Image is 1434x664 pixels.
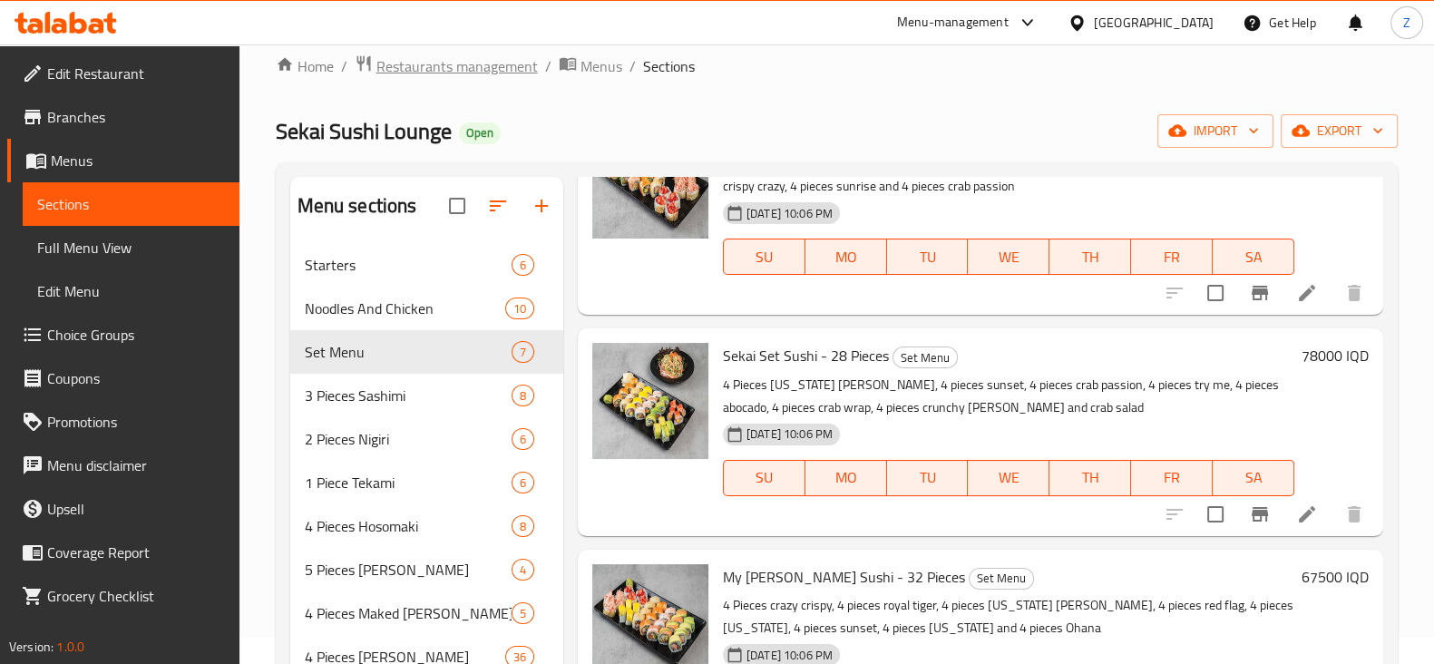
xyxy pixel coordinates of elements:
[1138,244,1205,270] span: FR
[7,139,239,182] a: Menus
[56,635,84,659] span: 1.0.0
[1196,274,1234,312] span: Select to update
[723,342,889,369] span: Sekai Set Sushi - 28 Pieces
[7,95,239,139] a: Branches
[305,254,512,276] div: Starters
[968,460,1049,496] button: WE
[47,411,225,433] span: Promotions
[476,184,520,228] span: Sort sections
[47,367,225,389] span: Coupons
[1302,564,1369,590] h6: 67500 IQD
[813,464,880,491] span: MO
[1057,244,1124,270] span: TH
[305,428,512,450] span: 2 Pieces Nigiri
[7,531,239,574] a: Coverage Report
[1238,493,1282,536] button: Branch-specific-item
[512,559,534,581] div: items
[47,106,225,128] span: Branches
[438,187,476,225] span: Select all sections
[355,54,538,78] a: Restaurants management
[512,257,533,274] span: 6
[47,63,225,84] span: Edit Restaurant
[7,574,239,618] a: Grocery Checklist
[459,122,501,144] div: Open
[723,239,805,275] button: SU
[970,568,1033,589] span: Set Menu
[37,193,225,215] span: Sections
[1094,13,1214,33] div: [GEOGRAPHIC_DATA]
[298,192,417,220] h2: Menu sections
[739,647,840,664] span: [DATE] 10:06 PM
[1332,271,1376,315] button: delete
[893,347,957,368] span: Set Menu
[897,12,1009,34] div: Menu-management
[305,341,512,363] span: Set Menu
[739,205,840,222] span: [DATE] 10:06 PM
[969,568,1034,590] div: Set Menu
[1281,114,1398,148] button: export
[290,330,563,374] div: Set Menu7
[512,344,533,361] span: 7
[739,425,840,443] span: [DATE] 10:06 PM
[1049,460,1131,496] button: TH
[290,591,563,635] div: 4 Pieces Maked [PERSON_NAME]5
[47,324,225,346] span: Choice Groups
[1213,239,1294,275] button: SA
[805,460,887,496] button: MO
[643,55,695,77] span: Sections
[723,374,1294,419] p: 4 Pieces [US_STATE] [PERSON_NAME], 4 pieces sunset, 4 pieces crab passion, 4 pieces try me, 4 pie...
[512,561,533,579] span: 4
[23,269,239,313] a: Edit Menu
[1157,114,1273,148] button: import
[7,313,239,356] a: Choice Groups
[1213,460,1294,496] button: SA
[1131,239,1213,275] button: FR
[894,244,961,270] span: TU
[276,55,334,77] a: Home
[894,464,961,491] span: TU
[305,602,512,624] span: 4 Pieces Maked [PERSON_NAME]
[376,55,538,77] span: Restaurants management
[975,244,1042,270] span: WE
[290,417,563,461] div: 2 Pieces Nigiri6
[290,243,563,287] div: Starters6
[305,515,512,537] div: 4 Pieces Hosomaki
[276,54,1398,78] nav: breadcrumb
[305,298,505,319] span: Noodles And Chicken
[341,55,347,77] li: /
[559,54,622,78] a: Menus
[723,563,965,591] span: My [PERSON_NAME] Sushi - 32 Pieces
[512,385,534,406] div: items
[23,182,239,226] a: Sections
[512,605,533,622] span: 5
[1138,464,1205,491] span: FR
[813,244,880,270] span: MO
[305,385,512,406] span: 3 Pieces Sashimi
[512,602,534,624] div: items
[1220,244,1287,270] span: SA
[1131,460,1213,496] button: FR
[23,226,239,269] a: Full Menu View
[512,431,533,448] span: 6
[968,239,1049,275] button: WE
[731,464,798,491] span: SU
[37,280,225,302] span: Edit Menu
[1295,120,1383,142] span: export
[1196,495,1234,533] span: Select to update
[723,460,805,496] button: SU
[1057,464,1124,491] span: TH
[305,472,512,493] span: 1 Piece Tekami
[51,150,225,171] span: Menus
[290,287,563,330] div: Noodles And Chicken10
[893,347,958,368] div: Set Menu
[47,542,225,563] span: Coverage Report
[512,387,533,405] span: 8
[512,254,534,276] div: items
[545,55,551,77] li: /
[1049,239,1131,275] button: TH
[276,111,452,151] span: Sekai Sushi Lounge
[7,400,239,444] a: Promotions
[47,498,225,520] span: Upsell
